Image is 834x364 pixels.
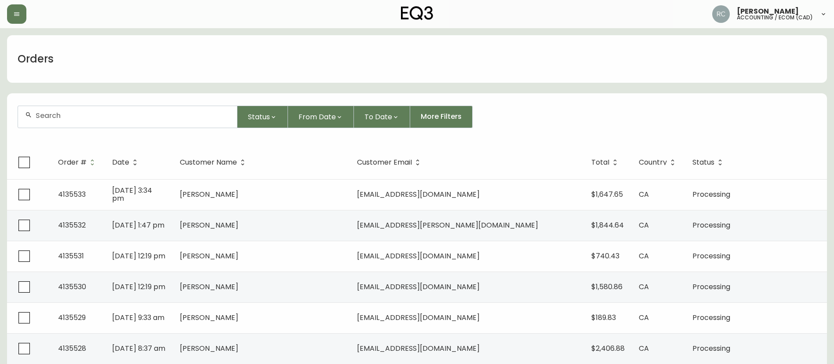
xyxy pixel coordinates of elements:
[112,158,141,166] span: Date
[180,313,238,323] span: [PERSON_NAME]
[58,343,86,353] span: 4135528
[639,343,649,353] span: CA
[591,251,619,261] span: $740.43
[357,251,480,261] span: [EMAIL_ADDRESS][DOMAIN_NAME]
[112,313,164,323] span: [DATE] 9:33 am
[112,185,152,203] span: [DATE] 3:34 pm
[421,112,462,121] span: More Filters
[112,220,164,230] span: [DATE] 1:47 pm
[180,343,238,353] span: [PERSON_NAME]
[364,111,392,122] span: To Date
[639,282,649,292] span: CA
[357,313,480,323] span: [EMAIL_ADDRESS][DOMAIN_NAME]
[180,220,238,230] span: [PERSON_NAME]
[692,282,730,292] span: Processing
[692,158,726,166] span: Status
[692,220,730,230] span: Processing
[737,8,799,15] span: [PERSON_NAME]
[591,220,624,230] span: $1,844.64
[591,189,623,199] span: $1,647.65
[248,111,270,122] span: Status
[639,251,649,261] span: CA
[692,160,714,165] span: Status
[737,15,813,20] h5: accounting / ecom (cad)
[58,158,98,166] span: Order #
[639,189,649,199] span: CA
[692,313,730,323] span: Processing
[591,313,616,323] span: $189.83
[112,282,165,292] span: [DATE] 12:19 pm
[58,189,86,199] span: 4135533
[180,158,248,166] span: Customer Name
[58,251,84,261] span: 4135531
[591,282,623,292] span: $1,580.86
[410,106,473,128] button: More Filters
[401,6,433,20] img: logo
[712,5,730,23] img: f4ba4e02bd060be8f1386e3ca455bd0e
[639,313,649,323] span: CA
[58,160,87,165] span: Order #
[112,343,165,353] span: [DATE] 8:37 am
[639,220,649,230] span: CA
[591,343,625,353] span: $2,406.88
[357,282,480,292] span: [EMAIL_ADDRESS][DOMAIN_NAME]
[299,111,336,122] span: From Date
[357,343,480,353] span: [EMAIL_ADDRESS][DOMAIN_NAME]
[36,111,230,120] input: Search
[692,343,730,353] span: Processing
[639,158,678,166] span: Country
[58,313,86,323] span: 4135529
[591,160,609,165] span: Total
[237,106,288,128] button: Status
[18,51,54,66] h1: Orders
[180,160,237,165] span: Customer Name
[180,251,238,261] span: [PERSON_NAME]
[591,158,621,166] span: Total
[58,282,86,292] span: 4135530
[639,160,667,165] span: Country
[357,160,412,165] span: Customer Email
[357,189,480,199] span: [EMAIL_ADDRESS][DOMAIN_NAME]
[180,189,238,199] span: [PERSON_NAME]
[180,282,238,292] span: [PERSON_NAME]
[112,251,165,261] span: [DATE] 12:19 pm
[354,106,410,128] button: To Date
[692,251,730,261] span: Processing
[112,160,129,165] span: Date
[288,106,354,128] button: From Date
[357,158,423,166] span: Customer Email
[357,220,538,230] span: [EMAIL_ADDRESS][PERSON_NAME][DOMAIN_NAME]
[58,220,86,230] span: 4135532
[692,189,730,199] span: Processing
